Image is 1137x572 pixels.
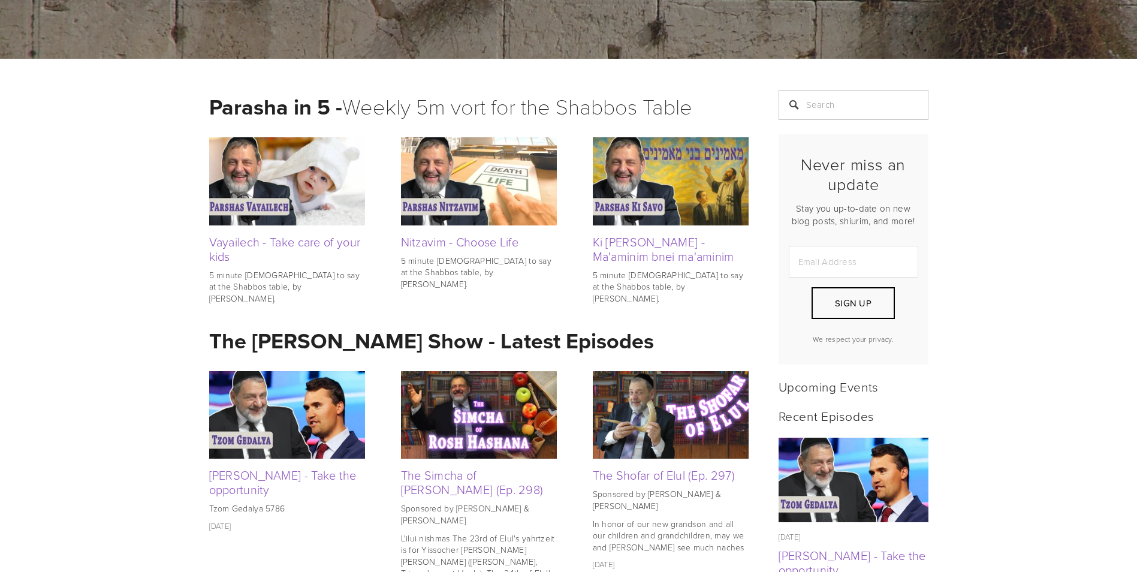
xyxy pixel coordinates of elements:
p: We respect your privacy. [789,334,918,344]
p: Sponsored by [PERSON_NAME] & [PERSON_NAME] [593,488,749,511]
time: [DATE] [779,531,801,542]
img: Tzom Gedalya - Take the opportunity [209,371,365,459]
a: Tzom Gedalya - Take the opportunity [779,438,928,522]
h2: Recent Episodes [779,408,928,423]
p: 5 minute [DEMOGRAPHIC_DATA] to say at the Shabbos table, by [PERSON_NAME]. [209,269,365,305]
img: Ki Savo - Ma'aminim bnei ma'aminim [593,137,749,225]
p: Stay you up-to-date on new blog posts, shiurim, and more! [789,202,918,227]
a: Ki [PERSON_NAME] - Ma'aminim bnei ma'aminim [593,233,734,264]
button: Sign Up [812,287,894,319]
time: [DATE] [209,520,231,531]
time: [DATE] [593,559,615,570]
img: Nitzavim - Choose Life [401,137,557,225]
a: The Shofar of Elul (Ep. 297) [593,466,735,483]
a: Vayailech - Take care of your kids [209,233,361,264]
p: 5 minute [DEMOGRAPHIC_DATA] to say at the Shabbos table, by [PERSON_NAME]. [593,269,749,305]
p: Tzom Gedalya 5786 [209,502,365,514]
img: Vayailech - Take care of your kids [209,137,365,225]
input: Email Address [789,246,918,278]
a: Nitzavim - Choose Life [401,233,519,250]
strong: The [PERSON_NAME] Show - Latest Episodes [209,325,654,356]
h2: Upcoming Events [779,379,928,394]
p: In honor of our new grandson and all our children and grandchildren, may we and [PERSON_NAME] see... [593,518,749,553]
span: Sign Up [835,297,871,309]
img: Tzom Gedalya - Take the opportunity [778,438,928,522]
a: The Simcha of [PERSON_NAME] (Ep. 298) [401,466,544,498]
p: 5 minute [DEMOGRAPHIC_DATA] to say at the Shabbos table, by [PERSON_NAME]. [401,255,557,290]
h2: Never miss an update [789,155,918,194]
img: The Shofar of Elul (Ep. 297) [593,371,749,459]
p: Sponsored by [PERSON_NAME] & [PERSON_NAME] [401,502,557,526]
a: [PERSON_NAME] - Take the opportunity [209,466,357,498]
img: The Simcha of Rosh Hashana (Ep. 298) [401,371,557,459]
h1: Weekly 5m vort for the Shabbos Table [209,90,749,123]
strong: Parasha in 5 - [209,91,342,122]
input: Search [779,90,928,120]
